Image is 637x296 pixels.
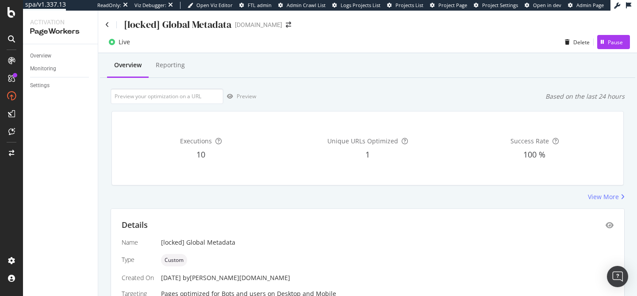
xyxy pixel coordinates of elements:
div: Live [119,38,130,46]
span: 10 [196,149,205,160]
div: Based on the last 24 hours [545,92,625,101]
span: Unique URLs Optimized [327,137,398,145]
span: Project Settings [482,2,518,8]
span: FTL admin [248,2,272,8]
a: Project Page [430,2,467,9]
div: Settings [30,81,50,90]
a: Monitoring [30,64,92,73]
div: neutral label [161,254,187,266]
span: 1 [365,149,370,160]
div: [locked] Global Metadata [161,238,614,247]
div: Open Intercom Messenger [607,266,628,287]
span: Admin Page [576,2,604,8]
div: Type [122,255,154,264]
span: Executions [180,137,212,145]
div: Details [122,219,148,231]
div: Reporting [156,61,185,69]
div: Monitoring [30,64,56,73]
div: Pause [608,38,623,46]
div: Preview [237,92,256,100]
span: Logs Projects List [341,2,380,8]
div: View More [588,192,619,201]
a: Open Viz Editor [188,2,233,9]
a: View More [588,192,625,201]
div: [locked] Global Metadata [124,18,231,31]
span: 100 % [523,149,545,160]
input: Preview your optimization on a URL [111,88,223,104]
span: Success Rate [510,137,549,145]
a: Admin Page [568,2,604,9]
div: Activation [30,18,91,27]
a: Click to go back [105,22,109,28]
div: Viz Debugger: [134,2,166,9]
div: ReadOnly: [97,2,121,9]
div: by [PERSON_NAME][DOMAIN_NAME] [183,273,290,282]
div: Overview [114,61,142,69]
button: Preview [223,89,256,104]
a: Overview [30,51,92,61]
div: Created On [122,273,154,282]
div: eye [606,222,614,229]
div: Name [122,238,154,247]
div: arrow-right-arrow-left [286,22,291,28]
a: FTL admin [239,2,272,9]
a: Logs Projects List [332,2,380,9]
a: Project Settings [474,2,518,9]
button: Pause [597,35,630,49]
button: Delete [561,35,590,49]
span: Open Viz Editor [196,2,233,8]
span: Projects List [395,2,423,8]
div: Overview [30,51,51,61]
span: Custom [165,258,184,263]
a: Projects List [387,2,423,9]
span: Admin Crawl List [287,2,326,8]
div: Delete [573,38,590,46]
a: Open in dev [525,2,561,9]
div: PageWorkers [30,27,91,37]
span: Open in dev [533,2,561,8]
a: Admin Crawl List [278,2,326,9]
div: [DATE] [161,273,614,282]
div: [DOMAIN_NAME] [235,20,282,29]
a: Settings [30,81,92,90]
span: Project Page [438,2,467,8]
